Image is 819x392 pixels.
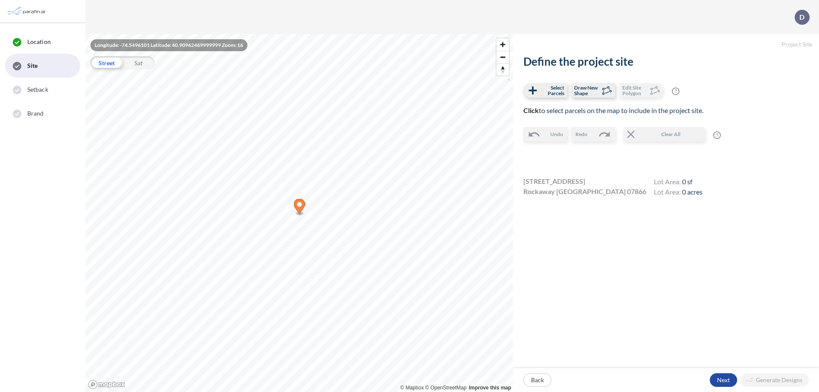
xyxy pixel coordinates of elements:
[88,380,125,389] a: Mapbox homepage
[401,385,424,391] a: Mapbox
[523,106,703,114] span: to select parcels on the map to include in the project site.
[799,13,804,21] p: D
[682,188,703,196] span: 0 acres
[523,127,567,142] button: Undo
[122,56,154,69] div: Sat
[497,38,509,51] button: Zoom in
[717,376,730,384] p: Next
[6,3,48,19] img: Parafin
[90,39,247,51] div: Longitude: -74.5496101 Latitude: 40.90962469999999 Zoom: 16
[497,63,509,75] button: Reset bearing to north
[637,131,704,138] span: Clear All
[539,85,564,96] span: Select Parcels
[523,186,646,197] span: Rockaway [GEOGRAPHIC_DATA] 07866
[672,87,680,95] span: ?
[513,34,819,55] h5: Project Site
[469,385,511,391] a: Improve this map
[624,127,705,142] button: Clear All
[497,51,509,63] button: Zoom out
[622,85,648,96] span: Edit Site Polygon
[531,376,544,384] p: Back
[571,127,615,142] button: Redo
[574,85,599,96] span: Draw New Shape
[575,131,587,138] span: Redo
[713,131,721,139] span: ?
[523,373,552,387] button: Back
[550,131,563,138] span: Undo
[27,109,44,118] span: Brand
[85,34,513,392] canvas: Map
[523,176,585,186] span: [STREET_ADDRESS]
[497,64,509,75] span: Reset bearing to north
[27,38,51,46] span: Location
[654,177,703,188] h4: Lot Area:
[425,385,467,391] a: OpenStreetMap
[523,106,539,114] b: Click
[682,177,692,186] span: 0 sf
[523,55,809,68] h2: Define the project site
[27,85,48,94] span: Setback
[90,56,122,69] div: Street
[294,199,305,216] div: Map marker
[654,188,703,198] h4: Lot Area:
[710,373,737,387] button: Next
[27,61,38,70] span: Site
